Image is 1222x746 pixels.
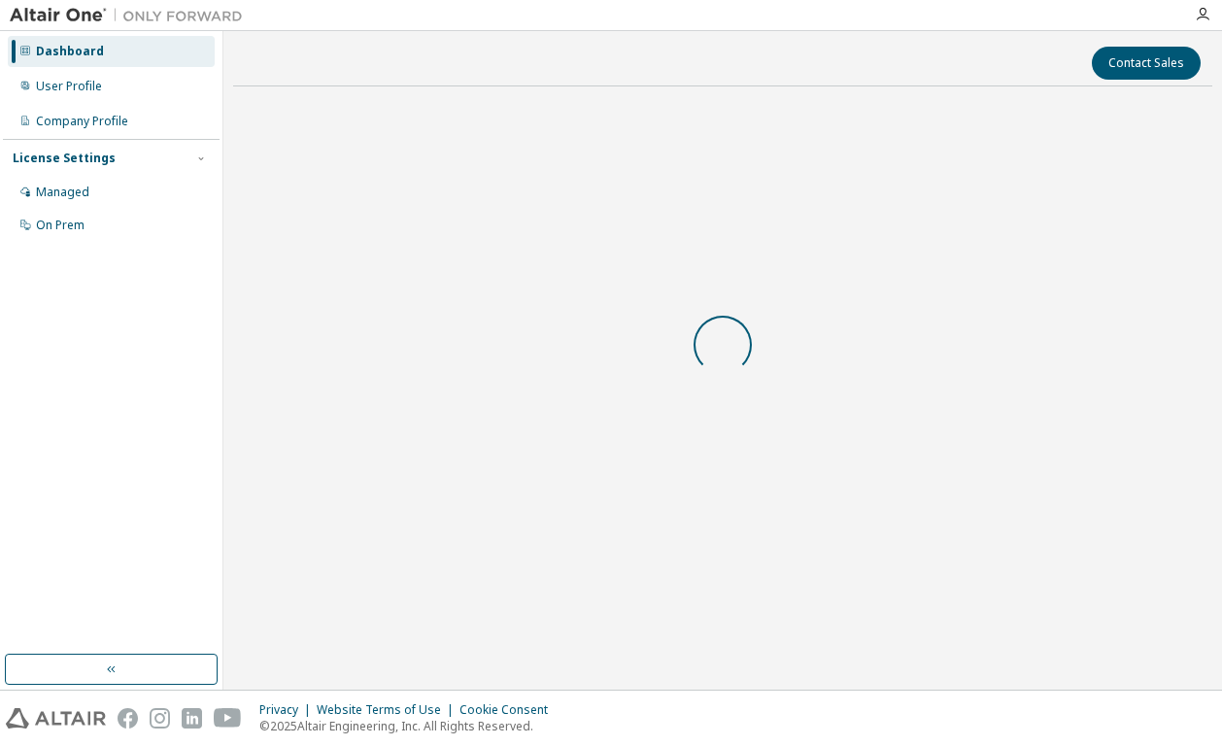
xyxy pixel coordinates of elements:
img: facebook.svg [118,708,138,729]
div: Dashboard [36,44,104,59]
div: Managed [36,185,89,200]
div: Cookie Consent [459,702,560,718]
div: Privacy [259,702,317,718]
div: License Settings [13,151,116,166]
img: instagram.svg [150,708,170,729]
p: © 2025 Altair Engineering, Inc. All Rights Reserved. [259,718,560,734]
div: Website Terms of Use [317,702,459,718]
img: altair_logo.svg [6,708,106,729]
img: linkedin.svg [182,708,202,729]
img: youtube.svg [214,708,242,729]
button: Contact Sales [1092,47,1201,80]
div: Company Profile [36,114,128,129]
img: Altair One [10,6,253,25]
div: User Profile [36,79,102,94]
div: On Prem [36,218,85,233]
